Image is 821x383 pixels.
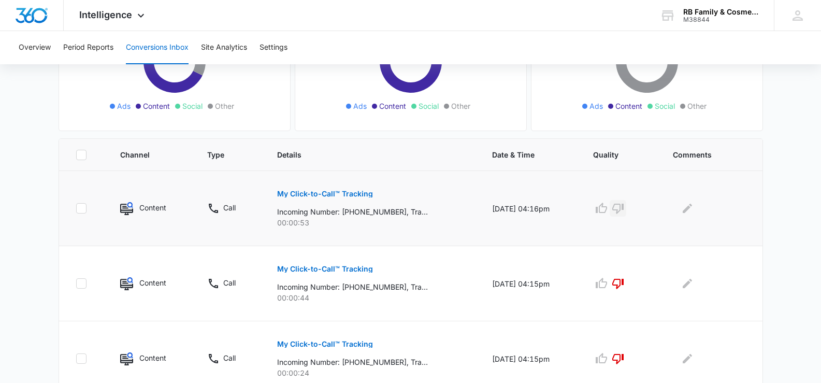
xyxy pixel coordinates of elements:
[139,202,166,213] p: Content
[673,149,730,160] span: Comments
[277,367,467,378] p: 00:00:24
[277,149,452,160] span: Details
[215,101,234,111] span: Other
[480,246,581,321] td: [DATE] 04:15pm
[277,332,373,357] button: My Click-to-Call™ Tracking
[182,101,203,111] span: Social
[379,101,406,111] span: Content
[683,8,759,16] div: account name
[117,101,131,111] span: Ads
[419,101,439,111] span: Social
[679,275,696,292] button: Edit Comments
[79,9,132,20] span: Intelligence
[277,206,428,217] p: Incoming Number: [PHONE_NUMBER], Tracking Number: [PHONE_NUMBER], Ring To: [PHONE_NUMBER], Caller...
[126,31,189,64] button: Conversions Inbox
[683,16,759,23] div: account id
[687,101,707,111] span: Other
[120,149,167,160] span: Channel
[277,181,373,206] button: My Click-to-Call™ Tracking
[277,292,467,303] p: 00:00:44
[207,149,237,160] span: Type
[679,200,696,217] button: Edit Comments
[589,101,603,111] span: Ads
[139,352,166,363] p: Content
[615,101,642,111] span: Content
[19,31,51,64] button: Overview
[139,277,166,288] p: Content
[451,101,470,111] span: Other
[277,257,373,281] button: My Click-to-Call™ Tracking
[480,171,581,246] td: [DATE] 04:16pm
[679,350,696,367] button: Edit Comments
[277,217,467,228] p: 00:00:53
[277,190,373,197] p: My Click-to-Call™ Tracking
[260,31,287,64] button: Settings
[143,101,170,111] span: Content
[492,149,553,160] span: Date & Time
[277,265,373,273] p: My Click-to-Call™ Tracking
[277,357,428,367] p: Incoming Number: [PHONE_NUMBER], Tracking Number: [PHONE_NUMBER], Ring To: [PHONE_NUMBER], Caller...
[223,352,236,363] p: Call
[223,277,236,288] p: Call
[655,101,675,111] span: Social
[593,149,633,160] span: Quality
[353,101,367,111] span: Ads
[223,202,236,213] p: Call
[277,341,373,348] p: My Click-to-Call™ Tracking
[63,31,113,64] button: Period Reports
[201,31,247,64] button: Site Analytics
[277,281,428,292] p: Incoming Number: [PHONE_NUMBER], Tracking Number: [PHONE_NUMBER], Ring To: [PHONE_NUMBER], Caller...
